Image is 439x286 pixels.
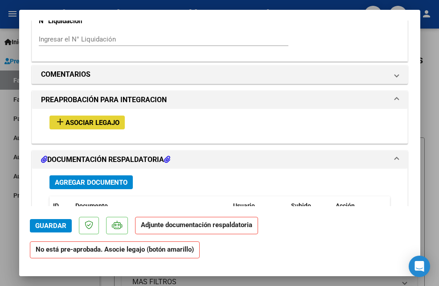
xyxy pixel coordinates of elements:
[55,178,127,187] span: Agregar Documento
[287,196,332,216] datatable-header-cell: Subido
[32,109,407,143] div: PREAPROBACIÓN PARA INTEGRACION
[75,202,108,209] span: Documento
[66,119,119,127] span: Asociar Legajo
[53,202,59,209] span: ID
[49,175,133,189] button: Agregar Documento
[35,222,66,230] span: Guardar
[32,91,407,109] mat-expansion-panel-header: PREAPROBACIÓN PARA INTEGRACION
[291,202,311,209] span: Subido
[72,196,230,216] datatable-header-cell: Documento
[32,151,407,169] mat-expansion-panel-header: DOCUMENTACIÓN RESPALDATORIA
[49,116,125,129] button: Asociar Legajo
[409,256,430,277] div: Open Intercom Messenger
[336,202,355,209] span: Acción
[141,221,252,229] strong: Adjunte documentación respaldatoria
[30,219,72,232] button: Guardar
[41,69,90,80] h1: COMENTARIOS
[332,196,377,216] datatable-header-cell: Acción
[41,95,167,105] h1: PREAPROBACIÓN PARA INTEGRACION
[55,116,66,127] mat-icon: add
[233,202,255,209] span: Usuario
[39,16,148,26] p: N° Liquidación
[230,196,287,216] datatable-header-cell: Usuario
[41,154,170,165] h1: DOCUMENTACIÓN RESPALDATORIA
[30,241,200,259] strong: No está pre-aprobada. Asocie legajo (botón amarillo)
[32,66,407,83] mat-expansion-panel-header: COMENTARIOS
[49,196,72,216] datatable-header-cell: ID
